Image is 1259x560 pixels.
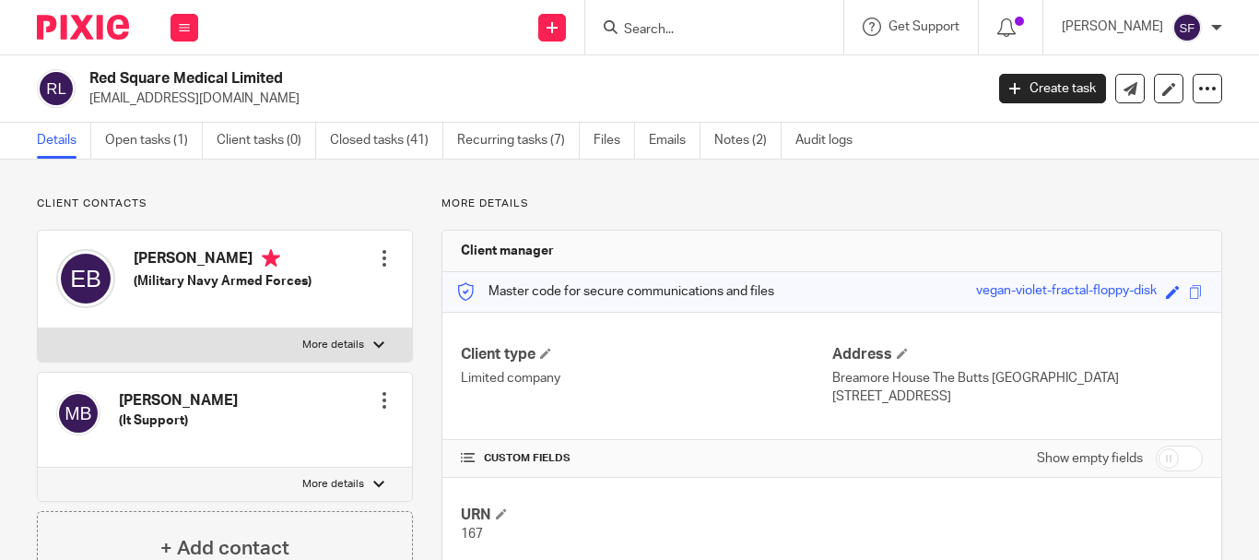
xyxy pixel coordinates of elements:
p: More details [441,197,1222,211]
a: Edit client [1154,74,1183,103]
span: Edit URN [496,508,507,519]
p: Client contacts [37,197,413,211]
h2: Red Square Medical Limited [89,69,795,89]
img: svg%3E [56,249,115,308]
p: Limited company [461,369,831,387]
img: svg%3E [1172,13,1202,42]
i: Primary [262,249,280,268]
a: Client tasks (0) [217,123,316,159]
span: Change Client type [540,348,551,359]
a: Audit logs [795,123,866,159]
a: Emails [649,123,700,159]
span: 167 [461,528,483,541]
h3: Client manager [461,242,554,260]
h4: URN [461,506,831,525]
img: svg%3E [37,69,76,108]
div: vegan-violet-fractal-floppy-disk [976,281,1157,303]
h5: (Military Navy Armed Forces) [134,272,312,291]
a: Create task [999,74,1106,103]
a: Recurring tasks (7) [457,123,580,159]
a: Details [37,123,91,159]
img: svg%3E [56,391,100,435]
a: Open tasks (1) [105,123,203,159]
p: [EMAIL_ADDRESS][DOMAIN_NAME] [89,89,971,108]
a: Notes (2) [714,123,782,159]
h4: CUSTOM FIELDS [461,451,831,466]
a: Closed tasks (41) [330,123,443,159]
span: Edit Address [897,348,908,359]
p: More details [302,477,364,492]
p: Breamore House The Butts [GEOGRAPHIC_DATA] [832,369,1203,387]
img: Pixie [37,15,129,40]
h4: [PERSON_NAME] [119,391,238,411]
p: [PERSON_NAME] [1062,18,1163,36]
a: Files [594,123,635,159]
h4: Client type [461,345,831,364]
input: Search [622,22,788,39]
span: Edit code [1166,285,1180,299]
h5: (It Support) [119,411,238,430]
h4: Address [832,345,1203,364]
label: Show empty fields [1037,449,1143,468]
h4: [PERSON_NAME] [134,249,312,272]
a: Send new email [1115,74,1145,103]
span: Get Support [888,20,959,33]
span: Copy to clipboard [1189,285,1203,299]
p: Master code for secure communications and files [456,282,774,301]
p: [STREET_ADDRESS] [832,387,1203,406]
p: More details [302,338,364,352]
